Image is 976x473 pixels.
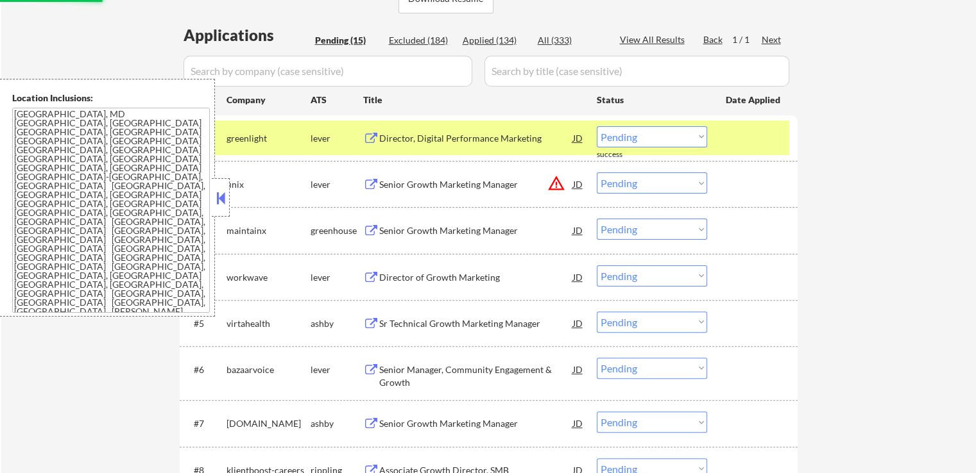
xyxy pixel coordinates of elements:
div: lever [311,132,363,145]
div: Sr Technical Growth Marketing Manager [379,317,573,330]
div: #6 [194,363,216,376]
div: #5 [194,317,216,330]
div: maintainx [227,224,311,237]
div: Status [597,88,707,111]
div: Back [703,33,724,46]
div: Director of Growth Marketing [379,271,573,284]
div: Location Inclusions: [12,92,210,104]
div: Date Applied [726,94,782,106]
div: JD [572,411,585,435]
div: View All Results [620,33,689,46]
div: ATS [311,94,363,106]
div: JD [572,219,585,242]
div: virtahealth [227,317,311,330]
div: lever [311,178,363,191]
div: bazaarvoice [227,363,311,376]
div: [DOMAIN_NAME] [227,417,311,430]
div: ashby [311,317,363,330]
div: lever [311,363,363,376]
div: All (333) [538,34,602,47]
div: Director, Digital Performance Marketing [379,132,573,145]
div: JD [572,265,585,288]
div: JD [572,358,585,381]
div: JD [572,311,585,335]
input: Search by title (case sensitive) [484,56,789,87]
div: Senior Growth Marketing Manager [379,417,573,430]
div: Applications [184,28,311,43]
div: Senior Growth Marketing Manager [379,224,573,237]
div: Title [363,94,585,106]
div: greenhouse [311,224,363,237]
button: warning_amber [547,174,565,192]
div: Excluded (184) [389,34,453,47]
div: JD [572,172,585,195]
div: lever [311,271,363,284]
div: JD [572,126,585,149]
div: finix [227,178,311,191]
div: Pending (15) [315,34,379,47]
div: ashby [311,417,363,430]
div: Senior Manager, Community Engagement & Growth [379,363,573,388]
div: Senior Growth Marketing Manager [379,178,573,191]
div: 1 / 1 [732,33,762,46]
div: success [597,149,648,160]
div: #7 [194,417,216,430]
input: Search by company (case sensitive) [184,56,472,87]
div: greenlight [227,132,311,145]
div: Company [227,94,311,106]
div: Next [762,33,782,46]
div: Applied (134) [463,34,527,47]
div: workwave [227,271,311,284]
